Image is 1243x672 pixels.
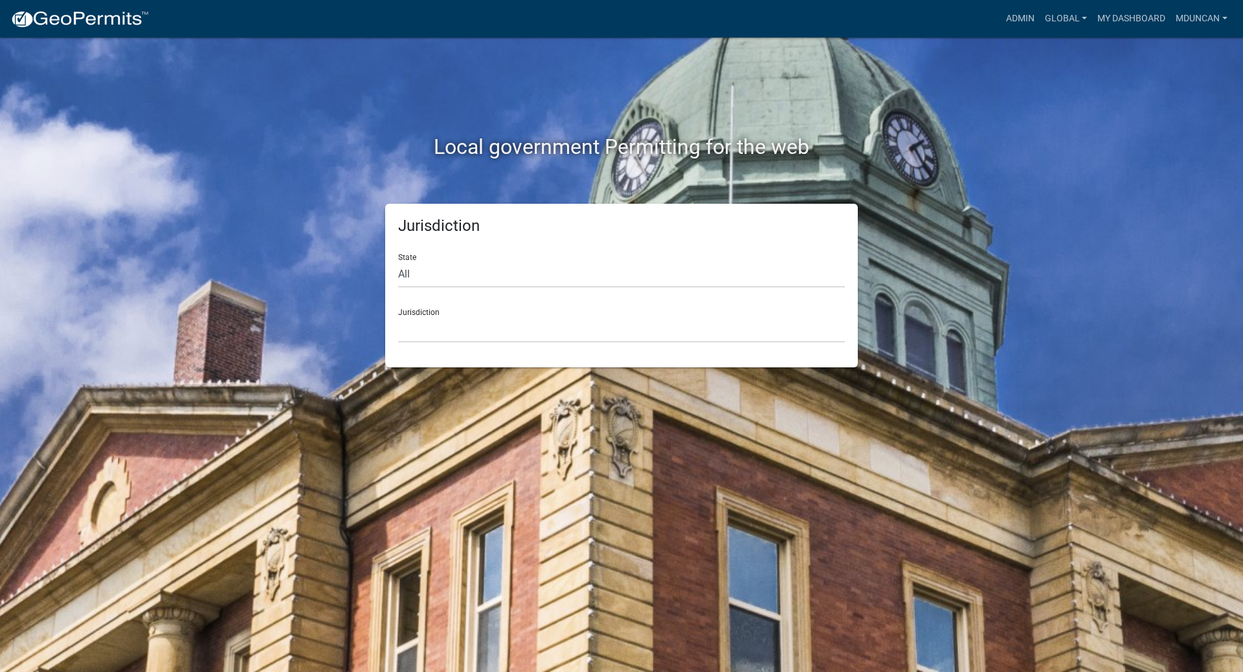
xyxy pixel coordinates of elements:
[1001,6,1040,31] a: Admin
[1170,6,1233,31] a: mduncan
[262,135,981,159] h2: Local government Permitting for the web
[1092,6,1170,31] a: My Dashboard
[398,217,845,235] h5: Jurisdiction
[1040,6,1093,31] a: Global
